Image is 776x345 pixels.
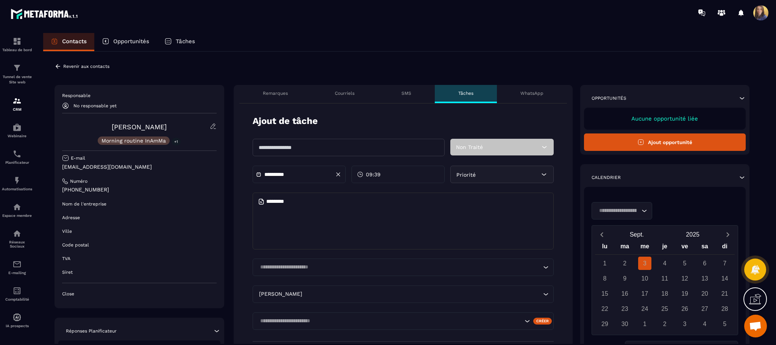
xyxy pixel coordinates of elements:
[2,170,32,197] a: automationsautomationsAutomatisations
[62,38,87,45] p: Contacts
[253,312,554,330] div: Search for option
[335,90,354,96] p: Courriels
[94,33,157,51] a: Opportunités
[638,317,651,331] div: 1
[698,257,711,270] div: 6
[62,201,106,207] p: Nom de l'entreprise
[253,285,554,303] div: Search for option
[718,272,731,285] div: 14
[62,93,217,99] p: Responsable
[172,138,181,146] p: +1
[62,228,72,234] p: Ville
[12,123,22,132] img: automations
[2,223,32,254] a: social-networksocial-networkRéseaux Sociaux
[2,31,32,58] a: formationformationTableau de bord
[592,202,652,220] div: Search for option
[678,257,692,270] div: 5
[2,74,32,85] p: Tunnel de vente Site web
[62,186,217,193] p: [PHONE_NUMBER]
[2,187,32,191] p: Automatisations
[12,286,22,295] img: accountant
[113,38,149,45] p: Opportunités
[658,317,671,331] div: 2
[618,272,631,285] div: 9
[678,317,692,331] div: 3
[718,302,731,315] div: 28
[678,302,692,315] div: 26
[62,242,89,248] p: Code postal
[2,117,32,144] a: automationsautomationsWebinaire
[618,302,631,315] div: 23
[592,95,626,101] p: Opportunités
[2,144,32,170] a: schedulerschedulerPlanificateur
[176,38,195,45] p: Tâches
[596,207,640,215] input: Search for option
[11,7,79,20] img: logo
[73,103,117,108] p: No responsable yet
[698,287,711,300] div: 20
[366,171,381,178] span: 09:39
[695,241,715,254] div: sa
[112,123,167,131] a: [PERSON_NAME]
[2,134,32,138] p: Webinaire
[2,271,32,275] p: E-mailing
[665,228,721,241] button: Open years overlay
[715,241,735,254] div: di
[12,313,22,322] img: automations
[2,240,32,248] p: Réseaux Sociaux
[12,202,22,212] img: automations
[635,241,655,254] div: me
[2,324,32,328] p: IA prospects
[609,228,665,241] button: Open months overlay
[2,58,32,91] a: formationformationTunnel de vente Site web
[71,155,85,161] p: E-mail
[638,302,651,315] div: 24
[62,291,217,297] p: Close
[458,90,473,96] p: Tâches
[533,318,552,325] div: Créer
[43,33,94,51] a: Contacts
[253,259,554,276] div: Search for option
[675,241,695,254] div: ve
[253,115,318,127] p: Ajout de tâche
[520,90,543,96] p: WhatsApp
[2,254,32,281] a: emailemailE-mailing
[2,48,32,52] p: Tableau de bord
[2,297,32,301] p: Comptabilité
[595,257,735,331] div: Calendar days
[678,287,692,300] div: 19
[584,133,746,151] button: Ajout opportunité
[718,287,731,300] div: 21
[2,281,32,307] a: accountantaccountantComptabilité
[698,272,711,285] div: 13
[598,257,611,270] div: 1
[698,302,711,315] div: 27
[618,287,631,300] div: 16
[157,33,203,51] a: Tâches
[655,241,675,254] div: je
[258,317,523,325] input: Search for option
[2,107,32,111] p: CRM
[698,317,711,331] div: 4
[304,290,541,298] input: Search for option
[258,263,541,271] input: Search for option
[101,138,166,143] p: Morning routine InAmMa
[456,144,483,150] span: Non Traité
[456,172,476,178] span: Priorité
[595,229,609,240] button: Previous month
[598,302,611,315] div: 22
[258,290,304,298] span: [PERSON_NAME]
[598,272,611,285] div: 8
[595,241,735,331] div: Calendar wrapper
[592,115,739,122] p: Aucune opportunité liée
[678,272,692,285] div: 12
[63,64,109,69] p: Revenir aux contacts
[658,272,671,285] div: 11
[658,257,671,270] div: 4
[12,37,22,46] img: formation
[12,63,22,72] img: formation
[12,229,22,238] img: social-network
[718,257,731,270] div: 7
[12,149,22,158] img: scheduler
[2,197,32,223] a: automationsautomationsEspace membre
